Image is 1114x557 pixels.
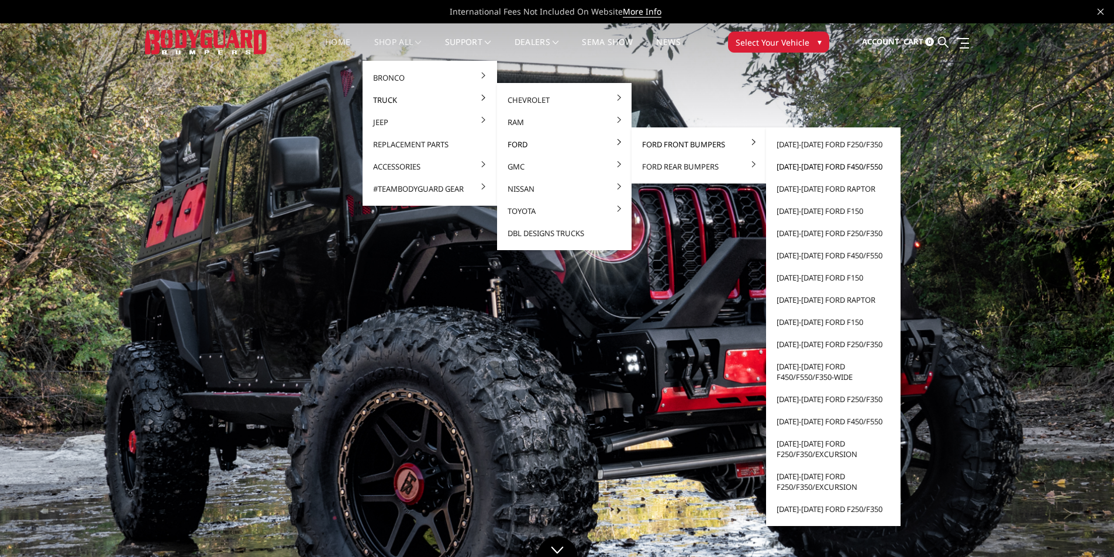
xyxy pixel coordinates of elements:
a: Ford Rear Bumpers [636,155,761,178]
span: 0 [925,37,934,46]
a: Click to Down [537,537,578,557]
a: Replacement Parts [367,133,492,155]
button: 2 of 5 [1060,311,1072,330]
a: DBL Designs Trucks [502,222,627,244]
a: [DATE]-[DATE] Ford F450/F550 [771,410,896,433]
button: Select Your Vehicle [728,32,829,53]
a: Ram [502,111,627,133]
a: Nissan [502,178,627,200]
a: [DATE]-[DATE] Ford Raptor [771,178,896,200]
button: 1 of 5 [1060,292,1072,311]
iframe: Chat Widget [1056,501,1114,557]
a: #TeamBodyguard Gear [367,178,492,200]
a: [DATE]-[DATE] Ford F250/F350 [771,133,896,155]
a: [DATE]-[DATE] Ford F450/F550 [771,244,896,267]
a: News [656,38,680,61]
span: Select Your Vehicle [736,36,809,49]
a: [DATE]-[DATE] Ford F150 [771,267,896,289]
a: SEMA Show [582,38,633,61]
a: Dealers [515,38,559,61]
span: Account [862,36,899,47]
a: [DATE]-[DATE] Ford F250/F350 [771,498,896,520]
a: shop all [374,38,422,61]
a: [DATE]-[DATE] Ford F250/F350 [771,388,896,410]
a: More Info [623,6,661,18]
a: Ford [502,133,627,155]
a: Cart 0 [903,26,934,58]
img: BODYGUARD BUMPERS [145,30,268,54]
button: 4 of 5 [1060,348,1072,367]
button: 3 of 5 [1060,330,1072,348]
a: Home [325,38,350,61]
a: [DATE]-[DATE] Ford F450/F550/F350-wide [771,355,896,388]
a: GMC [502,155,627,178]
a: [DATE]-[DATE] Ford F150 [771,311,896,333]
a: Support [445,38,491,61]
a: Chevrolet [502,89,627,111]
a: [DATE]-[DATE] Ford Raptor [771,289,896,311]
button: 5 of 5 [1060,367,1072,386]
a: [DATE]-[DATE] Ford F250/F350/Excursion [771,465,896,498]
a: Jeep [367,111,492,133]
a: [DATE]-[DATE] Ford F450/F550 [771,155,896,178]
a: [DATE]-[DATE] Ford F250/F350 [771,333,896,355]
a: Toyota [502,200,627,222]
a: [DATE]-[DATE] Ford F250/F350/Excursion [771,433,896,465]
a: [DATE]-[DATE] Ford F150 [771,200,896,222]
a: Ford Front Bumpers [636,133,761,155]
span: Cart [903,36,923,47]
a: Accessories [367,155,492,178]
span: ▾ [818,36,822,48]
a: Account [862,26,899,58]
a: Bronco [367,67,492,89]
a: Truck [367,89,492,111]
a: [DATE]-[DATE] Ford F250/F350 [771,222,896,244]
